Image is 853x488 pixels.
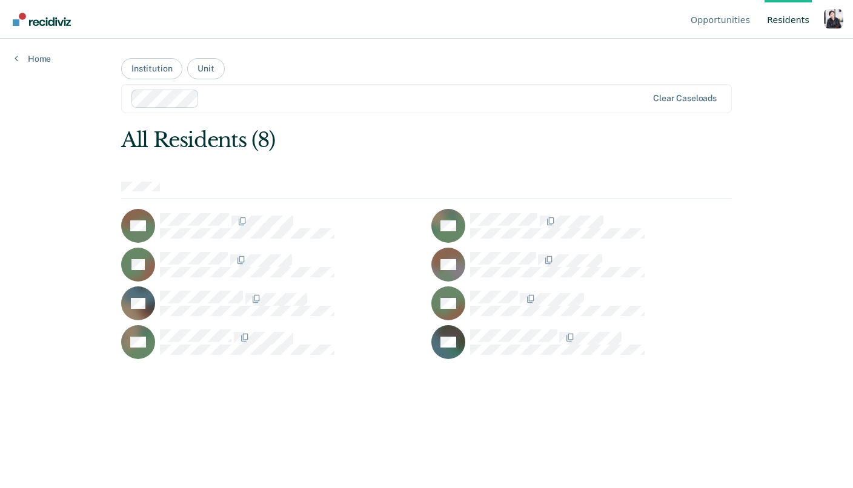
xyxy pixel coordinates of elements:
img: Recidiviz [13,13,71,26]
button: Profile dropdown button [824,9,843,28]
div: All Residents (8) [121,128,609,153]
button: Institution [121,58,182,79]
div: Clear caseloads [653,93,717,104]
button: Unit [187,58,224,79]
a: Home [15,53,51,64]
